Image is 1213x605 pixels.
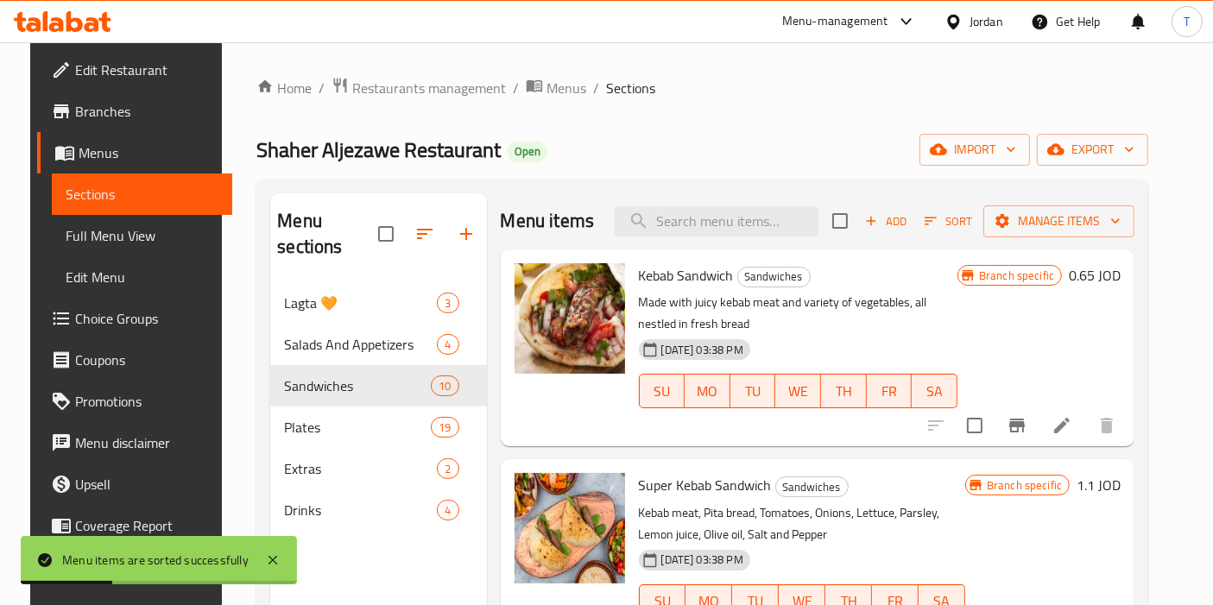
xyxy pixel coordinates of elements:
nav: breadcrumb [256,77,1148,99]
span: WE [782,379,814,404]
button: TU [730,374,776,408]
button: FR [867,374,913,408]
img: Kebab Sandwich [515,263,625,374]
span: Sort items [913,208,983,235]
div: Plates19 [270,406,486,448]
span: Branch specific [972,268,1061,284]
div: items [437,500,458,520]
span: Edit Restaurant [75,60,219,80]
a: Edit Menu [52,256,233,298]
span: 2 [438,461,458,477]
span: Select all sections [368,216,404,252]
span: Drinks [284,500,437,520]
div: Extras2 [270,448,486,489]
a: Edit Restaurant [37,49,233,91]
button: delete [1086,405,1128,446]
span: Edit Menu [66,267,219,287]
li: / [319,78,325,98]
span: Menus [546,78,586,98]
span: Coverage Report [75,515,219,536]
div: items [437,458,458,479]
a: Sections [52,173,233,215]
a: Branches [37,91,233,132]
span: Extras [284,458,437,479]
p: Kebab meat, Pita bread, Tomatoes, Onions, Lettuce, Parsley, Lemon juice, Olive oil, Salt and Pepper [639,502,965,545]
span: Menu disclaimer [75,432,219,453]
span: Plates [284,417,431,438]
span: Choice Groups [75,308,219,329]
span: 4 [438,502,458,519]
a: Menu disclaimer [37,422,233,463]
div: Sandwiches [737,267,811,287]
button: SU [639,374,685,408]
span: Promotions [75,391,219,412]
span: Sandwiches [738,267,810,287]
h2: Menu sections [277,208,377,260]
div: Sandwiches10 [270,365,486,406]
span: Branches [75,101,219,122]
div: items [431,417,458,438]
a: Menus [37,132,233,173]
div: Lagta 🧡3 [270,282,486,324]
span: 3 [438,295,458,312]
li: / [513,78,519,98]
h2: Menu items [501,208,595,234]
h6: 0.65 JOD [1069,263,1121,287]
span: TU [737,379,769,404]
span: 10 [432,378,458,394]
span: Full Menu View [66,225,219,246]
span: Salads And Appetizers [284,334,437,355]
button: Add [858,208,913,235]
span: Shaher Aljezawe Restaurant [256,130,501,169]
span: Select to update [957,407,993,444]
span: Sandwiches [284,375,431,396]
span: Coupons [75,350,219,370]
span: Add [862,211,909,231]
span: Upsell [75,474,219,495]
button: SA [912,374,957,408]
div: Jordan [970,12,1003,31]
button: WE [775,374,821,408]
button: import [919,134,1030,166]
a: Edit menu item [1052,415,1072,436]
span: Select section [822,203,858,239]
span: Lagta 🧡 [284,293,437,313]
img: Super Kebab Sandwich [515,473,625,583]
span: Sections [66,184,219,205]
div: Menu items are sorted successfully [62,551,249,570]
a: Full Menu View [52,215,233,256]
span: Menus [79,142,219,163]
span: T [1184,12,1190,31]
div: Drinks4 [270,489,486,531]
button: export [1037,134,1148,166]
button: Sort [920,208,976,235]
span: Kebab Sandwich [639,262,734,288]
a: Restaurants management [332,77,506,99]
div: Sandwiches [775,476,849,497]
span: Sandwiches [776,477,848,497]
span: Sort [925,211,972,231]
button: Add section [445,213,487,255]
h6: 1.1 JOD [1077,473,1121,497]
button: Manage items [983,205,1134,237]
li: / [593,78,599,98]
span: FR [874,379,906,404]
a: Home [256,78,312,98]
span: MO [692,379,723,404]
span: Add item [858,208,913,235]
span: TH [828,379,860,404]
div: items [431,375,458,396]
span: Branch specific [980,477,1069,494]
div: Salads And Appetizers4 [270,324,486,365]
span: Sections [606,78,655,98]
span: Open [508,144,547,159]
span: Super Kebab Sandwich [639,472,772,498]
div: items [437,293,458,313]
span: [DATE] 03:38 PM [654,551,750,568]
p: Made with juicy kebab meat and variety of vegetables, all nestled in fresh bread [639,292,957,335]
nav: Menu sections [270,275,486,538]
